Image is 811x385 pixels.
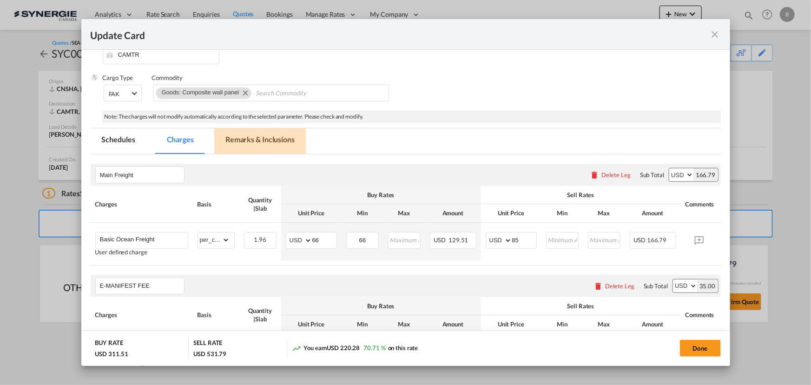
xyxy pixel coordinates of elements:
[103,74,133,81] label: Cargo Type
[91,128,146,154] md-tab-item: Schedules
[327,344,360,352] span: USD 220.28
[601,171,631,179] div: Delete Leg
[156,128,205,154] md-tab-item: Charges
[486,191,676,199] div: Sell Rates
[363,344,385,352] span: 70.71 %
[95,249,188,256] div: User defined charge
[342,204,383,222] th: Min
[697,279,718,292] div: 35.00
[193,339,222,349] div: SELL RATE
[512,232,536,246] input: 85
[347,232,378,246] input: Minimum Amount
[583,204,625,222] th: Max
[95,311,188,319] div: Charges
[640,171,664,179] div: Sub Total
[718,297,749,333] th: Action
[547,232,578,246] input: Minimum Amount
[244,306,277,323] div: Quantity | Slab
[389,232,420,246] input: Maximum Amount
[162,89,239,96] span: Goods: Composite wall panel
[481,204,541,222] th: Unit Price
[102,111,721,123] div: Note: The charges will not modify automatically according to the selected parameter. Please check...
[152,74,183,81] label: Commodity
[693,168,718,181] div: 166.79
[198,232,230,247] select: per_cbm
[100,232,188,246] input: Charge Name
[198,200,235,208] div: Basis
[96,232,188,246] md-input-container: Basic Ocean Freight
[100,279,184,293] input: Leg Name
[81,19,730,365] md-dialog: Update CardPort of ...
[448,236,468,244] span: 129.51
[104,85,142,101] md-select: Select Cargo type: FAK
[593,281,603,291] md-icon: icon-delete
[434,236,448,244] span: USD
[91,128,315,154] md-pagination-wrapper: Use the left and right arrow keys to navigate between tabs
[91,28,710,40] div: Update Card
[193,350,226,358] div: USD 531.79
[198,311,235,319] div: Basis
[383,315,425,333] th: Max
[214,128,306,154] md-tab-item: Remarks & Inclusions
[647,236,666,244] span: 166.79
[153,85,389,101] md-chips-wrap: Chips container. Use arrow keys to select chips.
[107,48,219,62] input: Enter Port of Discharge
[292,344,418,353] div: You earn on this rate
[286,191,476,199] div: Buy Rates
[625,204,681,222] th: Amount
[342,315,383,333] th: Min
[281,315,342,333] th: Unit Price
[486,302,676,310] div: Sell Rates
[256,86,341,101] input: Search Commodity
[710,29,721,40] md-icon: icon-close fg-AAA8AD m-0 pointer
[589,232,620,246] input: Maximum Amount
[312,232,336,246] input: 66
[625,315,681,333] th: Amount
[91,73,98,81] img: cargo.png
[286,302,476,310] div: Buy Rates
[95,200,188,208] div: Charges
[95,350,128,358] div: USD 311.51
[590,171,631,179] button: Delete Leg
[292,344,301,353] md-icon: icon-trending-up
[95,339,123,349] div: BUY RATE
[244,196,277,212] div: Quantity | Slab
[254,236,266,243] span: 1.96
[281,204,342,222] th: Unit Price
[425,204,481,222] th: Amount
[541,315,583,333] th: Min
[590,170,599,179] md-icon: icon-delete
[237,88,251,97] button: Remove Goods: Composite wall panel
[583,315,625,333] th: Max
[162,88,241,97] div: Goods: Composite wall panel. Press delete to remove this chip.
[681,186,718,222] th: Comments
[100,168,184,182] input: Leg Name
[541,204,583,222] th: Min
[644,282,668,290] div: Sub Total
[425,315,481,333] th: Amount
[109,90,120,98] div: FAK
[481,315,541,333] th: Unit Price
[718,186,749,222] th: Action
[681,297,718,333] th: Comments
[383,204,425,222] th: Max
[634,236,646,244] span: USD
[593,282,634,290] button: Delete Leg
[605,282,634,290] div: Delete Leg
[680,340,721,357] button: Done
